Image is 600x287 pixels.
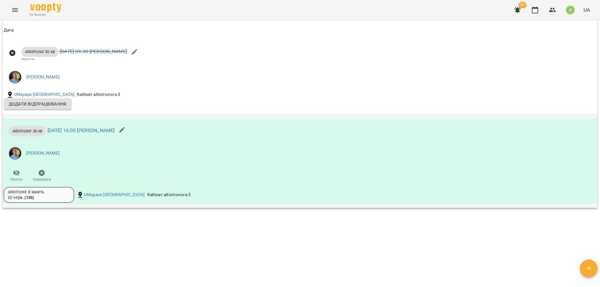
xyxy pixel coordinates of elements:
b: ( 135 ) [24,195,34,200]
button: Скасувати [29,167,54,185]
button: Прогул [4,167,29,185]
div: Дата [4,27,14,34]
div: Sort [4,27,14,34]
span: Прогул [10,177,23,182]
span: Скасувати [33,177,51,182]
img: Voopty Logo [30,3,61,12]
button: Menu [7,2,22,17]
span: Дата [4,27,596,34]
span: For Business [30,13,61,17]
a: UMspace [GEOGRAPHIC_DATA] [84,192,145,198]
button: UA [581,4,592,16]
a: [DATE] 16:00 [PERSON_NAME] [47,128,115,134]
span: 34 [518,2,527,8]
span: Абілітолог 30 хв [9,128,46,134]
a: [DATE] 09:30 [PERSON_NAME] [60,48,127,54]
span: Додати відпрацювання [9,100,67,108]
div: відпустка [21,57,127,61]
a: [PERSON_NAME] [26,74,60,80]
div: Кабінет абілітолога 3 [146,191,192,199]
img: 6b085e1eb0905a9723a04dd44c3bb19c.jpg [9,147,21,160]
div: Кабінет абілітолога 3 [76,90,122,99]
button: Додати відпрацювання [4,98,72,110]
a: UMspace [GEOGRAPHIC_DATA] [14,92,75,98]
div: Абілітолог 8 занять [8,189,70,195]
span: Абілітолог 30 хв [21,49,58,55]
img: 8ec40acc98eb0e9459e318a00da59de5.jpg [566,6,575,14]
div: 02 черв - [8,195,34,200]
img: 6b085e1eb0905a9723a04dd44c3bb19c.jpg [9,71,21,83]
div: Абілітолог 8 занять02 черв- (135) [4,187,74,203]
a: [PERSON_NAME] [26,150,60,156]
span: UA [583,7,590,13]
